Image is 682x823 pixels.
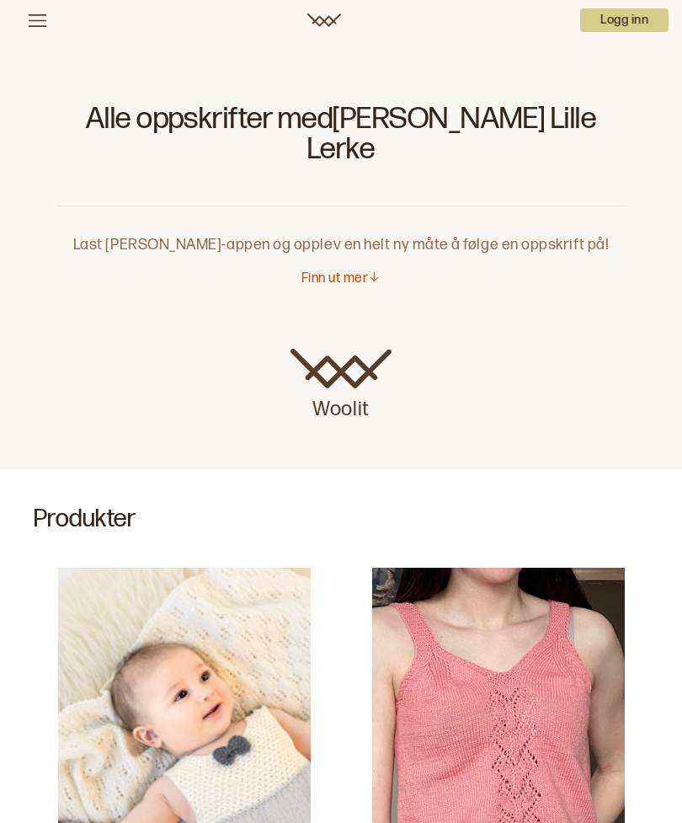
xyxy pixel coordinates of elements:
[301,270,368,288] p: Finn ut mer
[290,389,392,423] p: Woolit
[290,349,392,389] img: Woolit
[307,13,341,27] a: Woolit
[57,101,626,179] h1: Alle oppskrifter med [PERSON_NAME] Lille Lerke
[580,8,669,32] button: User dropdown
[290,349,392,423] a: Woolit
[57,206,626,257] p: Last [PERSON_NAME]-appen og opplev en helt ny måte å følge en oppskrift på!
[580,8,669,32] p: Logg inn
[301,270,381,288] button: Finn ut mer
